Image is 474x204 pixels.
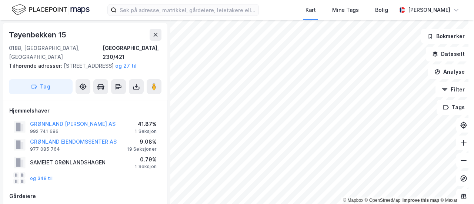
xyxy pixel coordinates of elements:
[403,198,439,203] a: Improve this map
[12,3,90,16] img: logo.f888ab2527a4732fd821a326f86c7f29.svg
[103,44,161,61] div: [GEOGRAPHIC_DATA], 230/421
[9,63,64,69] span: Tilhørende adresser:
[127,146,157,152] div: 19 Seksjoner
[9,79,73,94] button: Tag
[9,44,103,61] div: 0188, [GEOGRAPHIC_DATA], [GEOGRAPHIC_DATA]
[135,128,157,134] div: 1 Seksjon
[9,29,68,41] div: Tøyenbekken 15
[135,164,157,170] div: 1 Seksjon
[435,82,471,97] button: Filter
[421,29,471,44] button: Bokmerker
[343,198,363,203] a: Mapbox
[135,155,157,164] div: 0.79%
[437,168,474,204] iframe: Chat Widget
[428,64,471,79] button: Analyse
[306,6,316,14] div: Kart
[408,6,450,14] div: [PERSON_NAME]
[117,4,258,16] input: Søk på adresse, matrikkel, gårdeiere, leietakere eller personer
[437,100,471,115] button: Tags
[375,6,388,14] div: Bolig
[135,120,157,128] div: 41.87%
[30,128,59,134] div: 992 741 686
[9,106,161,115] div: Hjemmelshaver
[365,198,401,203] a: OpenStreetMap
[426,47,471,61] button: Datasett
[30,158,106,167] div: SAMEIET GRØNLANDSHAGEN
[9,192,161,201] div: Gårdeiere
[30,146,60,152] div: 977 085 764
[332,6,359,14] div: Mine Tags
[127,137,157,146] div: 9.08%
[437,168,474,204] div: Kontrollprogram for chat
[9,61,156,70] div: [STREET_ADDRESS]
